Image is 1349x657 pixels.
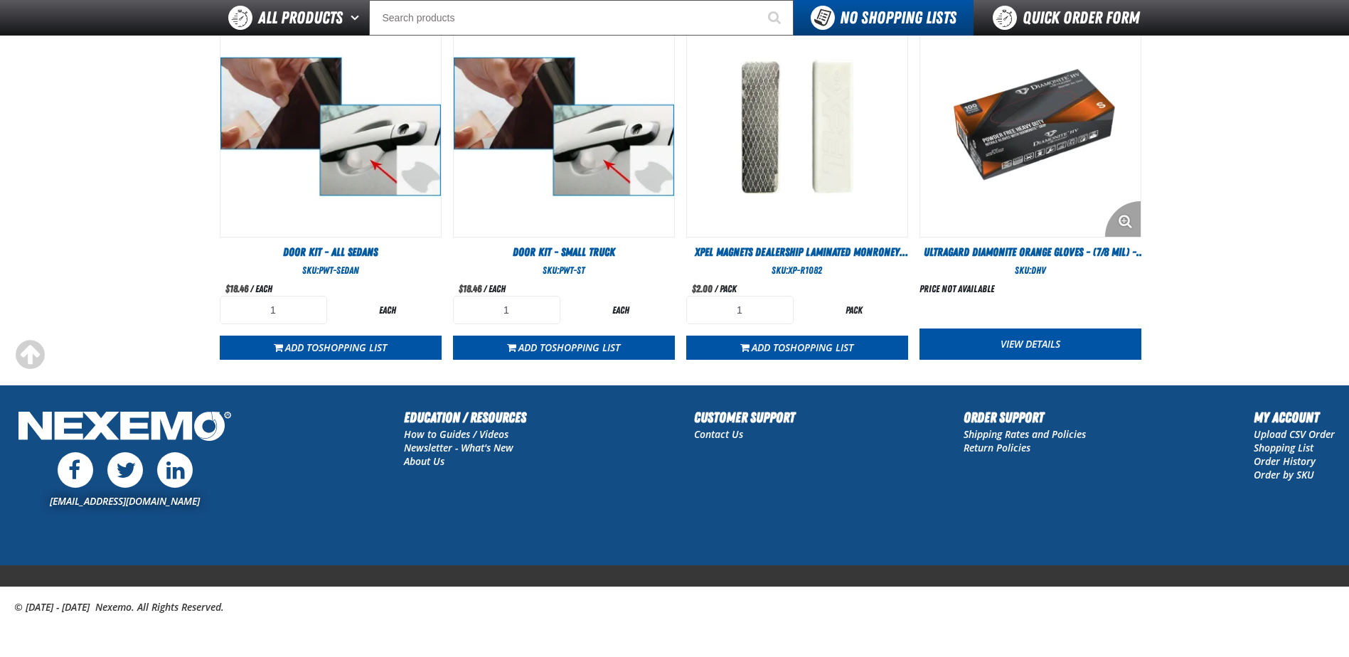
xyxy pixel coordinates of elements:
: View Details of the XPEL Magnets Dealership Laminated Monroney Stickers (Pack of 2 Magnets) [687,16,907,237]
a: Return Policies [964,441,1030,454]
span: pack [720,283,737,294]
span: $18.46 [459,283,481,294]
span: each [255,283,272,294]
span: / [250,283,253,294]
a: Contact Us [694,427,743,441]
a: XPEL Magnets Dealership Laminated Monroney Stickers (Pack of 2 Magnets) [686,245,908,260]
span: PWT-ST [559,265,585,276]
img: Door Kit - Small Truck [454,16,674,237]
span: $2.00 [692,283,713,294]
a: Shopping List [1254,441,1313,454]
input: Product Quantity [453,296,560,324]
span: No Shopping Lists [840,8,956,28]
a: About Us [404,454,444,468]
div: SKU: [453,264,675,277]
span: $18.46 [225,283,248,294]
div: SKU: [220,264,442,277]
input: Product Quantity [220,296,327,324]
a: Order by SKU [1254,468,1314,481]
input: Product Quantity [686,296,794,324]
h2: Order Support [964,407,1086,428]
span: XP-R1082 [788,265,822,276]
span: Shopping List [552,341,620,354]
img: XPEL Magnets Dealership Laminated Monroney Stickers (Pack of 2 Magnets) [687,16,907,237]
div: SKU: [919,264,1141,277]
div: each [334,304,442,317]
a: How to Guides / Videos [404,427,508,441]
div: Scroll to the top [14,339,46,370]
a: Upload CSV Order [1254,427,1335,441]
a: Newsletter - What's New [404,441,513,454]
h2: My Account [1254,407,1335,428]
span: All Products [258,5,343,31]
span: PWT-Sedan [319,265,359,276]
span: each [489,283,506,294]
a: Shipping Rates and Policies [964,427,1086,441]
: View Details of the Ultragard Diamonite Orange Gloves - (7/8 mil) - (100 gloves per box MIN 10 bo... [920,16,1141,237]
a: [EMAIL_ADDRESS][DOMAIN_NAME] [50,494,200,508]
a: Ultragard Diamonite Orange Gloves - (7/8 mil) - (100 gloves per box MIN 10 box order) [919,245,1141,260]
button: Enlarge Product Image. Opens a popup [1105,201,1141,237]
a: Door Kit - All Sedans [220,245,442,260]
: View Details of the Door Kit - Small Truck [454,16,674,237]
span: Door Kit - All Sedans [283,245,378,259]
img: Door Kit - All Sedans [220,16,441,237]
div: pack [801,304,908,317]
button: Add toShopping List [220,336,442,360]
span: Add to [518,341,620,354]
h2: Education / Resources [404,407,526,428]
span: DHV [1031,265,1046,276]
img: Nexemo Logo [14,407,235,449]
img: Ultragard Diamonite Orange Gloves - (7/8 mil) - (100 gloves per box MIN 10 box order) [920,16,1141,237]
button: Add toShopping List [453,336,675,360]
a: Order History [1254,454,1316,468]
a: Door Kit - Small Truck [453,245,675,260]
span: XPEL Magnets Dealership Laminated Monroney Stickers (Pack of 2 Magnets) [695,245,908,274]
span: Add to [285,341,387,354]
span: Add to [752,341,853,354]
: View Details of the Door Kit - All Sedans [220,16,441,237]
span: Ultragard Diamonite Orange Gloves - (7/8 mil) - (100 gloves per box MIN 10 box order) [924,245,1145,274]
div: Price not available [919,282,994,296]
a: View Details [919,328,1141,360]
span: Shopping List [319,341,387,354]
button: Add toShopping List [686,336,908,360]
h2: Customer Support [694,407,795,428]
div: each [567,304,675,317]
span: Shopping List [785,341,853,354]
div: SKU: [686,264,908,277]
span: / [715,283,718,294]
span: / [484,283,486,294]
span: Door Kit - Small Truck [513,245,615,259]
